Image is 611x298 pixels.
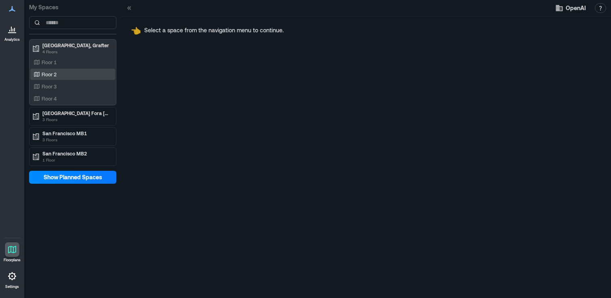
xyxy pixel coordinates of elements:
[42,110,110,116] p: [GEOGRAPHIC_DATA] Fora [GEOGRAPHIC_DATA]
[4,37,20,42] p: Analytics
[131,25,141,35] span: pointing left
[42,130,110,136] p: San Francisco MB1
[42,95,57,102] p: Floor 4
[1,240,23,265] a: Floorplans
[42,71,57,78] p: Floor 2
[42,136,110,143] p: 3 Floors
[42,157,110,163] p: 1 Floor
[42,116,110,123] p: 3 Floors
[42,48,110,55] p: 4 Floors
[42,150,110,157] p: San Francisco MB2
[2,19,22,44] a: Analytics
[2,267,22,292] a: Settings
[42,42,110,48] p: [GEOGRAPHIC_DATA], Grafter
[42,59,57,65] p: Floor 1
[144,26,284,34] p: Select a space from the navigation menu to continue.
[4,258,21,262] p: Floorplans
[566,4,586,12] span: OpenAI
[29,171,116,184] button: Show Planned Spaces
[5,284,19,289] p: Settings
[42,83,57,90] p: Floor 3
[29,3,116,11] p: My Spaces
[44,173,102,181] span: Show Planned Spaces
[553,2,588,15] button: OpenAI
